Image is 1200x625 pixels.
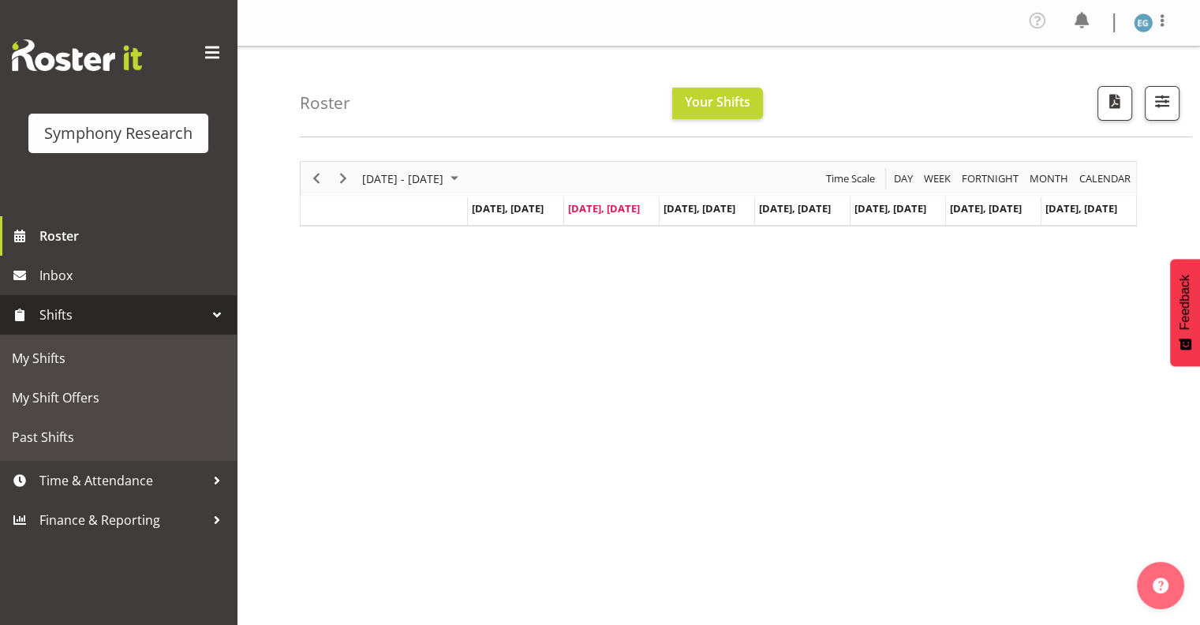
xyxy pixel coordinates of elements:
[4,339,233,378] a: My Shifts
[824,169,877,189] span: Time Scale
[960,169,1020,189] span: Fortnight
[1077,169,1134,189] button: Month
[44,122,193,145] div: Symphony Research
[1097,86,1132,121] button: Download a PDF of the roster according to the set date range.
[360,169,465,189] button: September 08 - 14, 2025
[664,201,735,215] span: [DATE], [DATE]
[12,346,225,370] span: My Shifts
[959,169,1022,189] button: Fortnight
[39,508,205,532] span: Finance & Reporting
[1153,578,1168,593] img: help-xxl-2.png
[361,169,445,189] span: [DATE] - [DATE]
[921,169,954,189] button: Timeline Week
[12,425,225,449] span: Past Shifts
[472,201,544,215] span: [DATE], [DATE]
[300,94,350,112] h4: Roster
[12,386,225,410] span: My Shift Offers
[1027,169,1071,189] button: Timeline Month
[333,169,354,189] button: Next
[330,162,357,195] div: Next
[892,169,916,189] button: Timeline Day
[1028,169,1070,189] span: Month
[1134,13,1153,32] img: evelyn-gray1866.jpg
[759,201,831,215] span: [DATE], [DATE]
[1078,169,1132,189] span: calendar
[1178,275,1192,330] span: Feedback
[12,39,142,71] img: Rosterit website logo
[892,169,914,189] span: Day
[300,161,1137,226] div: Timeline Week of September 9, 2025
[950,201,1022,215] span: [DATE], [DATE]
[672,88,763,119] button: Your Shifts
[1170,259,1200,366] button: Feedback - Show survey
[922,169,952,189] span: Week
[39,224,229,248] span: Roster
[39,303,205,327] span: Shifts
[685,93,750,110] span: Your Shifts
[854,201,926,215] span: [DATE], [DATE]
[824,169,878,189] button: Time Scale
[1045,201,1117,215] span: [DATE], [DATE]
[39,264,229,287] span: Inbox
[303,162,330,195] div: Previous
[39,469,205,492] span: Time & Attendance
[568,201,640,215] span: [DATE], [DATE]
[4,417,233,457] a: Past Shifts
[306,169,327,189] button: Previous
[4,378,233,417] a: My Shift Offers
[1145,86,1179,121] button: Filter Shifts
